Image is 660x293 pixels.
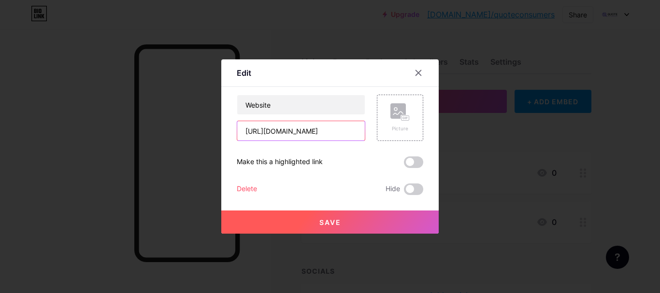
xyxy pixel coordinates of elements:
[237,121,365,140] input: URL
[237,67,251,79] div: Edit
[386,183,400,195] span: Hide
[237,156,323,168] div: Make this a highlighted link
[221,210,439,234] button: Save
[319,218,341,226] span: Save
[237,183,257,195] div: Delete
[390,125,410,132] div: Picture
[237,95,365,114] input: Title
